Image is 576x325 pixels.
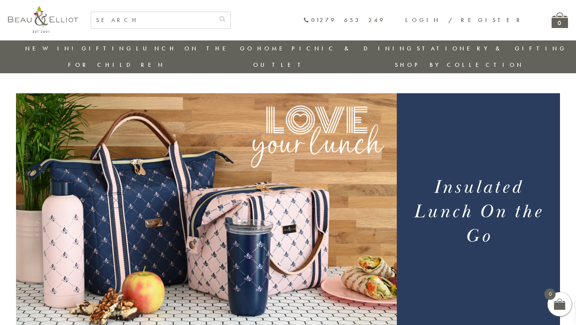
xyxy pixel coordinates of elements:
[552,12,568,28] a: 0
[82,44,134,52] a: Gifting
[395,61,524,69] a: Shop by collection
[91,12,214,28] input: SEARCH
[136,44,254,52] a: Lunch On The Go
[292,44,414,52] a: Picnic & Dining
[406,175,550,249] h1: Insulated Lunch On the Go
[405,16,524,24] a: Login / Register
[417,44,567,52] a: Stationery & Gifting
[257,44,289,52] a: Home
[8,6,78,33] img: logo
[25,44,79,52] a: New in!
[253,61,306,69] a: Outlet
[544,289,556,300] span: 0
[303,17,385,24] a: 01279 653 249
[68,61,165,69] a: For Children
